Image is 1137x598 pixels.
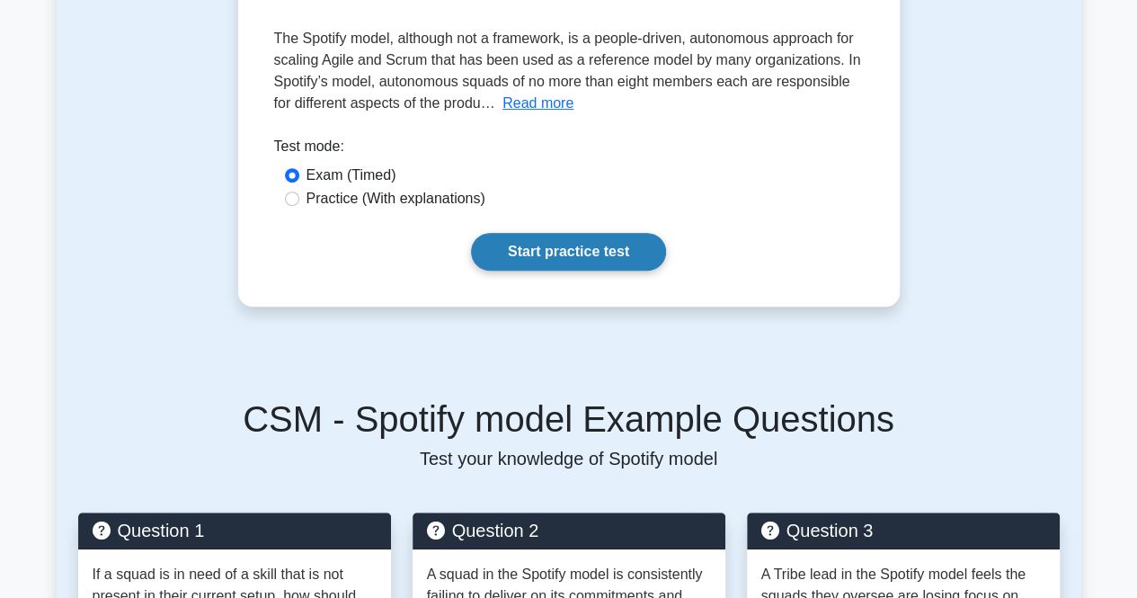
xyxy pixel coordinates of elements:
a: Start practice test [471,233,666,271]
h5: Question 2 [427,520,711,541]
label: Practice (With explanations) [306,188,485,210]
p: Test your knowledge of Spotify model [78,448,1060,469]
div: Test mode: [274,136,864,165]
h5: Question 1 [93,520,377,541]
h5: Question 3 [761,520,1045,541]
span: The Spotify model, although not a framework, is a people-driven, autonomous approach for scaling ... [274,31,861,111]
h5: CSM - Spotify model Example Questions [78,397,1060,441]
button: Read more [502,93,573,114]
label: Exam (Timed) [306,165,396,186]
